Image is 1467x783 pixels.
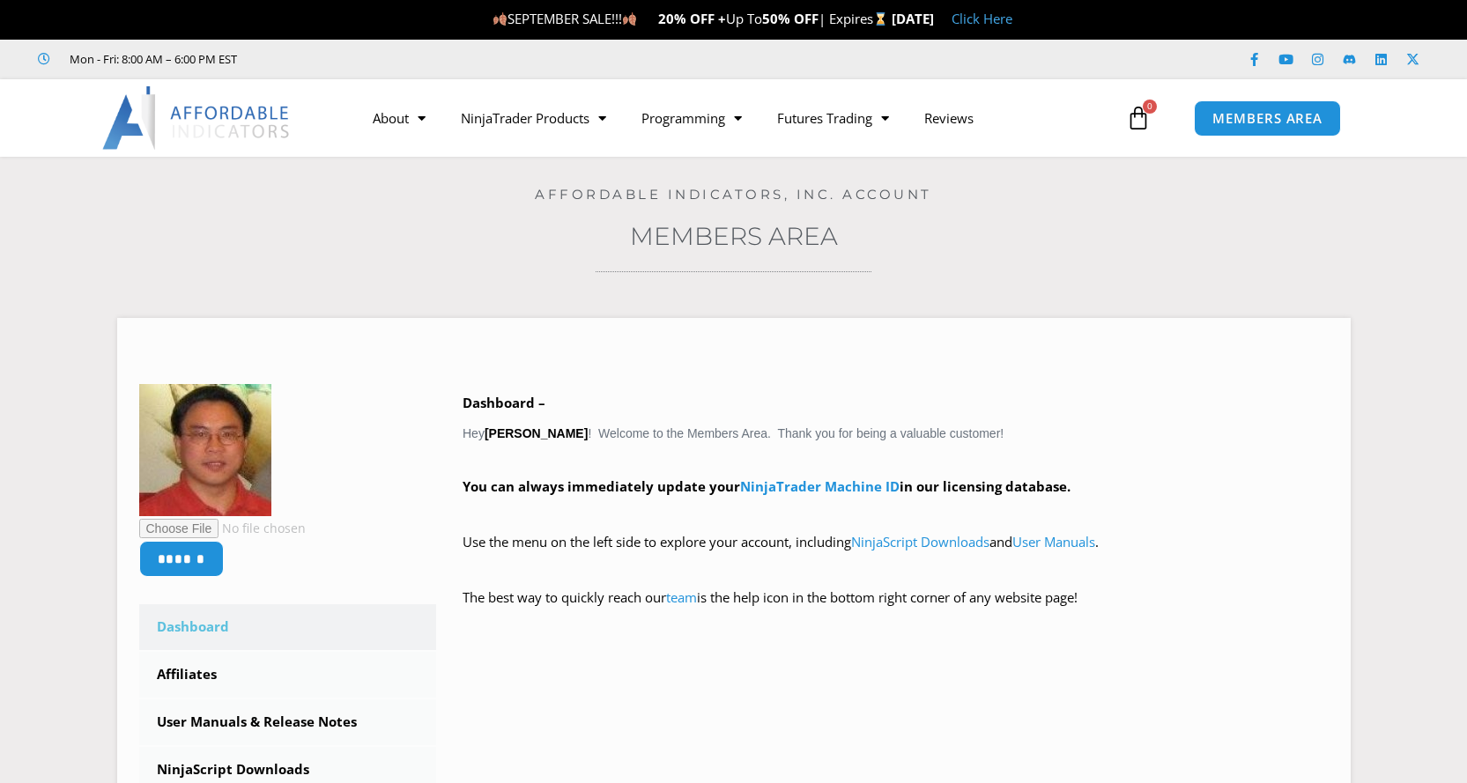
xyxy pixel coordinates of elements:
span: SEPTEMBER SALE!!! Up To | Expires [493,10,892,27]
strong: [PERSON_NAME] [485,426,588,440]
nav: Menu [355,98,1122,138]
iframe: Customer reviews powered by Trustpilot [262,50,526,68]
a: User Manuals & Release Notes [139,699,437,745]
b: Dashboard – [463,394,545,411]
span: MEMBERS AREA [1212,112,1323,125]
a: team [666,588,697,606]
a: NinjaScript Downloads [851,533,989,550]
a: Affordable Indicators, Inc. Account [535,186,932,203]
a: Futures Trading [759,98,907,138]
a: NinjaTrader Products [443,98,624,138]
a: MEMBERS AREA [1194,100,1341,137]
a: Reviews [907,98,991,138]
img: 🍂 [623,12,636,26]
strong: 50% OFF [762,10,819,27]
img: cebd87f28fbf1a4479525a40c94b39711ad5f6a2dc239e19c29f15d3a7155483 [139,384,271,516]
a: User Manuals [1012,533,1095,550]
span: 0 [1143,100,1157,114]
a: Click Here [952,10,1012,27]
a: Members Area [630,221,838,251]
span: Mon - Fri: 8:00 AM – 6:00 PM EST [65,48,237,70]
a: Programming [624,98,759,138]
a: Affiliates [139,652,437,698]
div: Hey ! Welcome to the Members Area. Thank you for being a valuable customer! [463,391,1329,635]
img: 🍂 [493,12,507,26]
strong: 20% OFF + [658,10,726,27]
a: NinjaTrader Machine ID [740,477,900,495]
strong: You can always immediately update your in our licensing database. [463,477,1071,495]
p: The best way to quickly reach our is the help icon in the bottom right corner of any website page! [463,586,1329,635]
a: Dashboard [139,604,437,650]
img: ⌛ [874,12,887,26]
p: Use the menu on the left side to explore your account, including and . [463,530,1329,580]
a: About [355,98,443,138]
img: LogoAI | Affordable Indicators – NinjaTrader [102,86,292,150]
strong: [DATE] [892,10,934,27]
a: 0 [1100,92,1177,144]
